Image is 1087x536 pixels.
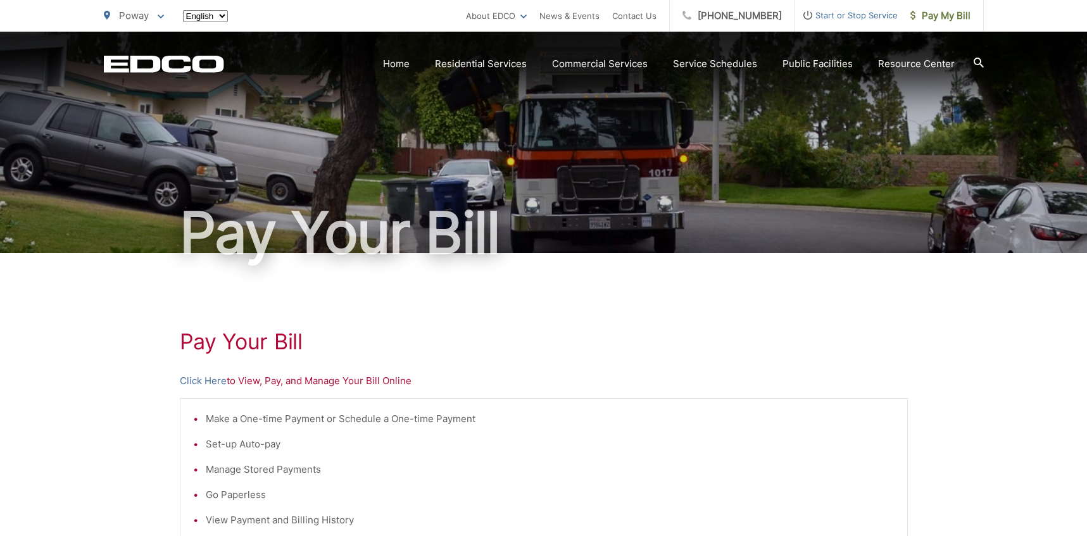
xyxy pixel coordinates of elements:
a: Home [383,56,410,72]
a: Click Here [180,373,227,389]
a: About EDCO [466,8,527,23]
a: Residential Services [435,56,527,72]
a: Service Schedules [673,56,757,72]
h1: Pay Your Bill [104,201,984,265]
a: News & Events [539,8,600,23]
span: Pay My Bill [910,8,971,23]
a: Commercial Services [552,56,648,72]
li: Go Paperless [206,487,895,502]
a: Public Facilities [782,56,853,72]
h1: Pay Your Bill [180,329,908,354]
span: Poway [119,9,149,22]
a: Resource Center [878,56,955,72]
select: Select a language [183,10,228,22]
p: to View, Pay, and Manage Your Bill Online [180,373,908,389]
li: Make a One-time Payment or Schedule a One-time Payment [206,411,895,427]
li: View Payment and Billing History [206,513,895,528]
a: EDCD logo. Return to the homepage. [104,55,224,73]
li: Manage Stored Payments [206,462,895,477]
li: Set-up Auto-pay [206,437,895,452]
a: Contact Us [612,8,657,23]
